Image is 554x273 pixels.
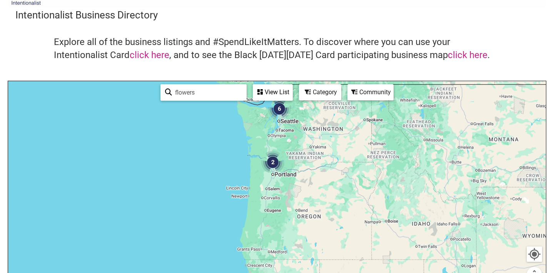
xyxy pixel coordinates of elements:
[261,151,284,174] div: 2
[15,8,539,22] h3: Intentionalist Business Directory
[254,85,292,100] div: View List
[253,84,293,101] div: See a list of the visible businesses
[172,85,242,100] input: Type to find and filter...
[299,84,341,100] div: Filter by category
[347,84,394,100] div: Filter by Community
[527,246,542,262] button: Your Location
[448,50,487,60] a: click here
[54,36,500,62] h4: Explore all of the business listings and #SpendLikeItMatters. To discover where you can use your ...
[300,85,340,100] div: Category
[130,50,169,60] a: click here
[268,97,291,120] div: 6
[348,85,393,100] div: Community
[160,84,247,101] div: Type to search and filter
